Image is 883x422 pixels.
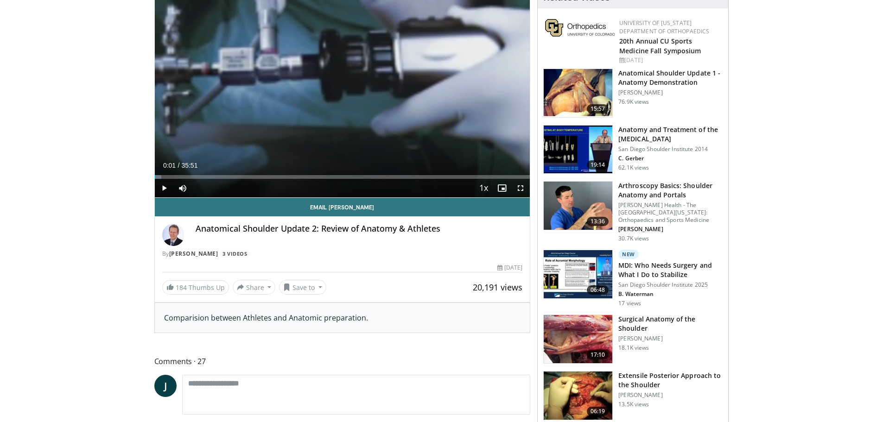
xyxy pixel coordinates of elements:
[618,145,723,153] p: San Diego Shoulder Institute 2014
[618,202,723,224] p: [PERSON_NAME] Health - The [GEOGRAPHIC_DATA][US_STATE]: Orthopaedics and Sports Medicine
[474,179,493,197] button: Playback Rate
[587,407,609,416] span: 06:19
[618,281,723,289] p: San Diego Shoulder Institute 2025
[618,335,723,342] p: [PERSON_NAME]
[155,179,173,197] button: Play
[511,179,530,197] button: Fullscreen
[178,162,180,169] span: /
[618,181,723,200] h3: Arthroscopy Basics: Shoulder Anatomy and Portals
[618,300,641,307] p: 17 views
[618,164,649,171] p: 62.1K views
[169,250,218,258] a: [PERSON_NAME]
[587,285,609,295] span: 06:48
[587,160,609,170] span: 19:14
[181,162,197,169] span: 35:51
[220,250,250,258] a: 3 Videos
[619,56,721,64] div: [DATE]
[618,401,649,408] p: 13.5K views
[618,371,723,390] h3: Extensile Posterior Approach to the Shoulder
[545,19,615,37] img: 355603a8-37da-49b6-856f-e00d7e9307d3.png.150x105_q85_autocrop_double_scale_upscale_version-0.2.png
[587,104,609,113] span: 15:57
[155,198,530,216] a: Email [PERSON_NAME]
[473,282,522,293] span: 20,191 views
[154,375,177,397] a: J
[544,250,612,298] img: 3a2f5bb8-c0c0-4fc6-913e-97078c280665.150x105_q85_crop-smart_upscale.jpg
[618,290,723,298] p: B. Waterman
[543,315,723,364] a: 17:10 Surgical Anatomy of the Shoulder [PERSON_NAME] 18.1K views
[493,179,511,197] button: Enable picture-in-picture mode
[155,175,530,179] div: Progress Bar
[587,350,609,359] span: 17:10
[154,355,531,367] span: Comments 27
[543,250,723,307] a: 06:48 New MDI: Who Needs Surgery and What I Do to Stabilize San Diego Shoulder Institute 2025 B. ...
[162,280,229,295] a: 184 Thumbs Up
[618,98,649,106] p: 76.9K views
[618,344,649,352] p: 18.1K views
[618,315,723,333] h3: Surgical Anatomy of the Shoulder
[176,283,187,292] span: 184
[162,250,523,258] div: By
[544,126,612,174] img: 58008271-3059-4eea-87a5-8726eb53a503.150x105_q85_crop-smart_upscale.jpg
[233,280,276,295] button: Share
[196,224,523,234] h4: Anatomical Shoulder Update 2: Review of Anatomy & Athletes
[544,315,612,363] img: 306176_0003_1.png.150x105_q85_crop-smart_upscale.jpg
[544,372,612,420] img: 62ee2ea4-b2af-4bbb-a20f-cc4cb1de2535.150x105_q85_crop-smart_upscale.jpg
[618,391,723,399] p: [PERSON_NAME]
[173,179,192,197] button: Mute
[543,181,723,242] a: 13:36 Arthroscopy Basics: Shoulder Anatomy and Portals [PERSON_NAME] Health - The [GEOGRAPHIC_DAT...
[618,155,723,162] p: C. Gerber
[163,162,176,169] span: 0:01
[544,182,612,230] img: 9534a039-0eaa-4167-96cf-d5be049a70d8.150x105_q85_crop-smart_upscale.jpg
[587,217,609,226] span: 13:36
[618,250,639,259] p: New
[618,69,723,87] h3: Anatomical Shoulder Update 1 - Anatomy Demonstration
[279,280,326,295] button: Save to
[543,69,723,118] a: 15:57 Anatomical Shoulder Update 1 - Anatomy Demonstration [PERSON_NAME] 76.9K views
[619,19,709,35] a: University of [US_STATE] Department of Orthopaedics
[162,224,184,246] img: Avatar
[543,371,723,420] a: 06:19 Extensile Posterior Approach to the Shoulder [PERSON_NAME] 13.5K views
[544,69,612,117] img: laj_3.png.150x105_q85_crop-smart_upscale.jpg
[164,312,521,323] div: Comparision between Athletes and Anatomic preparation.
[497,264,522,272] div: [DATE]
[619,37,701,55] a: 20th Annual CU Sports Medicine Fall Symposium
[618,235,649,242] p: 30.7K views
[543,125,723,174] a: 19:14 Anatomy and Treatment of the [MEDICAL_DATA] San Diego Shoulder Institute 2014 C. Gerber 62....
[618,89,723,96] p: [PERSON_NAME]
[618,125,723,144] h3: Anatomy and Treatment of the [MEDICAL_DATA]
[618,261,723,279] h3: MDI: Who Needs Surgery and What I Do to Stabilize
[618,226,723,233] p: [PERSON_NAME]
